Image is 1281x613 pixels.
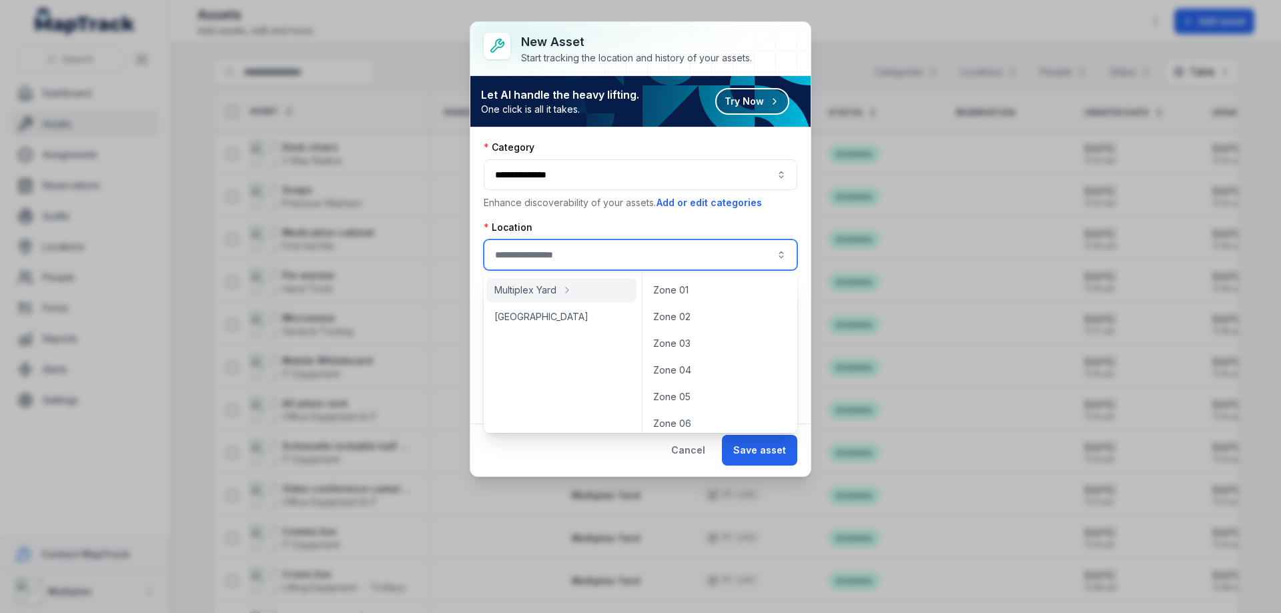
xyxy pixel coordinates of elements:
span: Multiplex Yard [494,283,556,297]
span: Zone 01 [653,283,689,297]
span: Zone 03 [653,337,691,350]
span: One click is all it takes. [481,103,639,116]
h3: New asset [521,33,752,51]
span: Zone 06 [653,417,691,430]
div: Start tracking the location and history of your assets. [521,51,752,65]
span: Zone 05 [653,390,691,404]
span: Zone 02 [653,310,691,324]
button: Try Now [715,88,789,115]
span: Zone 04 [653,364,691,377]
label: Location [484,221,532,234]
button: Cancel [660,435,717,466]
p: Enhance discoverability of your assets. [484,195,797,210]
button: Add or edit categories [656,195,763,210]
label: Category [484,141,534,154]
strong: Let AI handle the heavy lifting. [481,87,639,103]
button: Save asset [722,435,797,466]
span: [GEOGRAPHIC_DATA] [494,310,588,324]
